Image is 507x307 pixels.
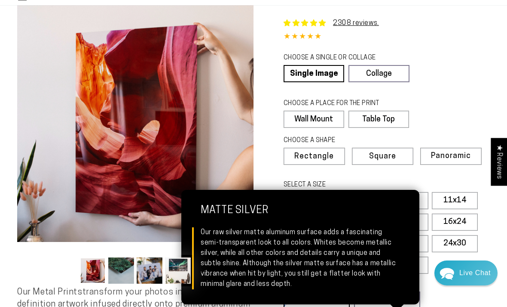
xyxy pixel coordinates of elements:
[369,153,396,161] span: Square
[432,214,478,231] label: 16x24
[165,257,191,284] button: Load image 4 in gallery view
[58,261,77,280] button: Slide left
[284,18,379,28] a: 2308 reviews.
[432,235,478,252] label: 24x30
[491,138,507,186] div: Click to open Judge.me floating reviews tab
[348,111,409,128] label: Table Top
[294,153,334,161] span: Rectangle
[201,205,400,227] strong: Matte Silver
[17,5,253,286] media-gallery: Gallery Viewer
[80,257,106,284] button: Load image 1 in gallery view
[333,20,379,27] a: 2308 reviews.
[193,261,212,280] button: Slide right
[432,192,478,209] label: 11x14
[284,99,401,109] legend: CHOOSE A PLACE FOR THE PRINT
[434,260,498,285] div: Chat widget toggle
[284,31,490,43] div: 4.85 out of 5.0 stars
[284,65,344,82] a: Single Image
[284,180,404,190] legend: SELECT A SIZE
[201,227,400,289] div: Our raw silver matte aluminum surface adds a fascinating semi-transparent look to all colors. Whi...
[137,257,162,284] button: Load image 3 in gallery view
[431,152,471,160] span: Panoramic
[108,257,134,284] button: Load image 2 in gallery view
[284,111,344,128] label: Wall Mount
[284,136,402,146] legend: CHOOSE A SHAPE
[459,260,491,285] div: Contact Us Directly
[284,53,401,63] legend: CHOOSE A SINGLE OR COLLAGE
[348,65,409,82] a: Collage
